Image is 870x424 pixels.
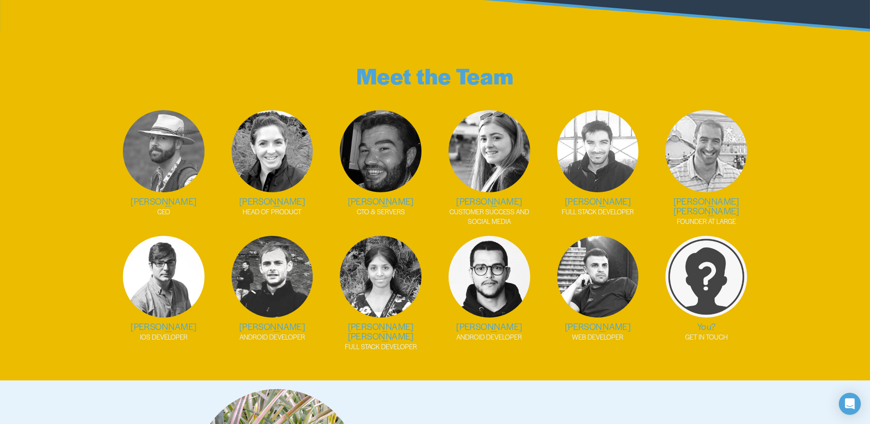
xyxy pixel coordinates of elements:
p: CEO [114,207,214,217]
h2: [PERSON_NAME] [PERSON_NAME] [657,196,756,216]
h2: [PERSON_NAME] [222,196,322,206]
p: FULL STACK DEVELOPER [548,207,648,217]
h2: [PERSON_NAME] [114,196,214,206]
h2: You? [657,322,756,331]
h2: [PERSON_NAME] [440,322,539,331]
strong: Meet the Team [356,60,513,91]
h2: [PERSON_NAME] [440,196,539,206]
h2: [PERSON_NAME] [331,196,431,206]
h2: [PERSON_NAME] [548,322,648,331]
p: FOUNDER AT LARGE [657,217,756,226]
p: FULL STACK DEVELOPER [331,342,431,351]
p: CUSTOMER SUCCESS AND SOCIAL MEDIA [440,207,539,227]
p: GET IN TOUCH [657,332,756,342]
h2: [PERSON_NAME] [222,322,322,331]
p: ANDROID DEVELOPER [440,332,539,342]
h2: [PERSON_NAME] [548,196,648,206]
p: IOS DEVELOPER [114,332,214,342]
p: HEAD OF PRODUCT [222,207,322,217]
div: Open Intercom Messenger [839,393,861,415]
p: CTO & SERVERS [331,207,431,217]
p: WEB DEVELOPER [548,332,648,342]
h2: [PERSON_NAME] [114,322,214,331]
p: ANDROID DEVELOPER [222,332,322,342]
h2: [PERSON_NAME] [PERSON_NAME] [331,322,431,341]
